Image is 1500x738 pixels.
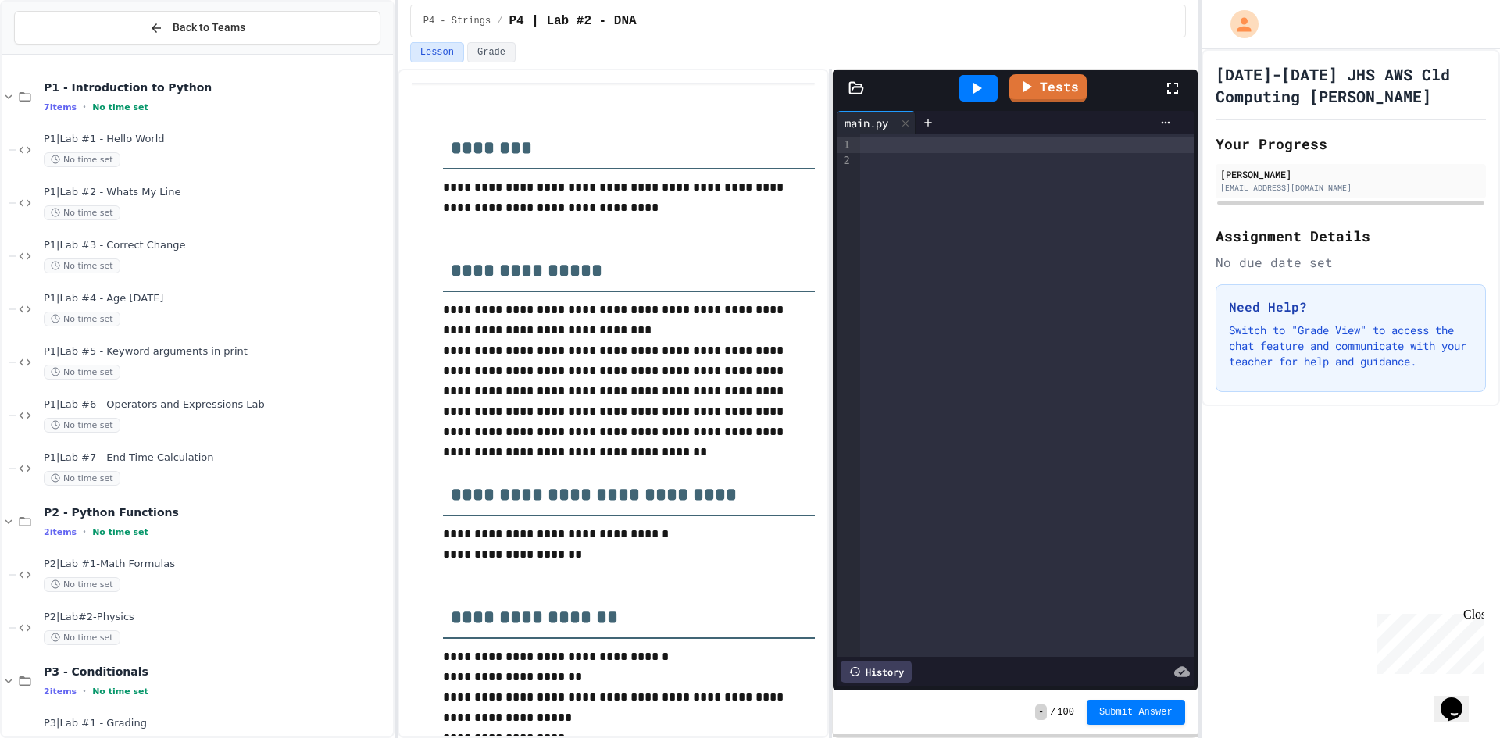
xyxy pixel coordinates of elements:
span: No time set [44,418,120,433]
span: • [83,101,86,113]
h2: Assignment Details [1216,225,1486,247]
span: No time set [92,686,148,697]
span: P2 - Python Functions [44,505,390,519]
span: No time set [92,527,148,537]
span: P1|Lab #1 - Hello World [44,133,390,146]
div: [EMAIL_ADDRESS][DOMAIN_NAME] [1220,182,1481,194]
span: / [497,15,502,27]
span: No time set [44,205,120,220]
div: History [841,661,912,683]
div: main.py [837,111,916,134]
span: 7 items [44,102,77,112]
span: P3 - Conditionals [44,665,390,679]
button: Lesson [410,42,464,62]
span: No time set [44,365,120,380]
span: P2|Lab#2-Physics [44,611,390,624]
div: 2 [837,153,852,169]
iframe: chat widget [1370,608,1484,674]
div: main.py [837,115,896,131]
span: P1 - Introduction to Python [44,80,390,94]
span: No time set [44,258,120,273]
span: No time set [44,312,120,326]
div: My Account [1214,6,1262,42]
span: P3|Lab #1 - Grading [44,717,390,730]
span: P2|Lab #1-Math Formulas [44,558,390,571]
h3: Need Help? [1229,298,1473,316]
span: P1|Lab #4 - Age [DATE] [44,292,390,305]
span: No time set [92,102,148,112]
span: - [1035,704,1047,720]
span: P1|Lab #2 - Whats My Line [44,186,390,199]
span: • [83,526,86,538]
span: / [1050,706,1055,718]
span: 2 items [44,527,77,537]
button: Grade [467,42,516,62]
span: • [83,685,86,697]
span: P4 - Strings [423,15,491,27]
a: Tests [1009,74,1087,102]
span: P1|Lab #6 - Operators and Expressions Lab [44,398,390,412]
span: P1|Lab #5 - Keyword arguments in print [44,345,390,358]
button: Submit Answer [1087,700,1185,725]
span: Submit Answer [1099,706,1173,718]
span: No time set [44,471,120,486]
div: 1 [837,137,852,153]
h2: Your Progress [1216,133,1486,155]
div: [PERSON_NAME] [1220,167,1481,181]
div: Chat with us now!Close [6,6,108,99]
span: P4 | Lab #2 - DNA [509,12,636,30]
span: P1|Lab #7 - End Time Calculation [44,451,390,465]
span: P1|Lab #3 - Correct Change [44,239,390,252]
p: Switch to "Grade View" to access the chat feature and communicate with your teacher for help and ... [1229,323,1473,369]
h1: [DATE]-[DATE] JHS AWS Cld Computing [PERSON_NAME] [1216,63,1486,107]
span: Back to Teams [173,20,245,36]
iframe: chat widget [1434,676,1484,722]
span: No time set [44,577,120,592]
span: 2 items [44,686,77,697]
span: No time set [44,630,120,645]
button: Back to Teams [14,11,380,45]
div: No due date set [1216,253,1486,272]
span: No time set [44,152,120,167]
span: 100 [1057,706,1074,718]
